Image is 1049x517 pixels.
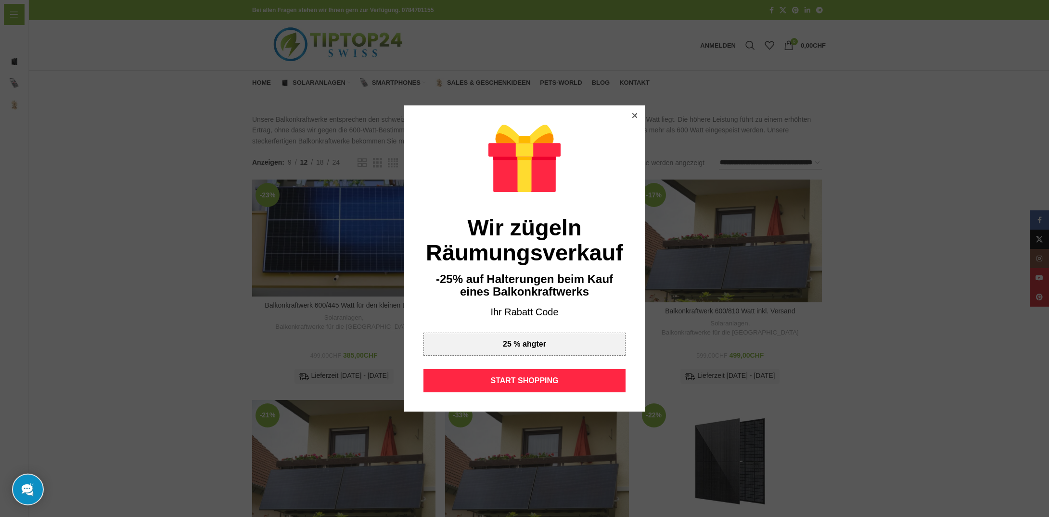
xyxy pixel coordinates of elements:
[423,215,626,265] div: Wir zügeln Räumungsverkauf
[503,340,546,348] div: 25 % ahgter
[423,333,626,356] div: 25 % ahgter
[423,369,626,392] div: START SHOPPING
[423,306,626,319] div: Ihr Rabatt Code
[423,273,626,298] div: -25% auf Halterungen beim Kauf eines Balkonkraftwerks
